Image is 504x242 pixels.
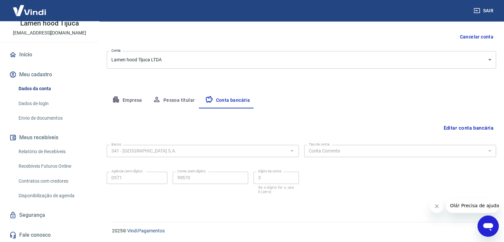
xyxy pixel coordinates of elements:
[8,67,91,82] button: Meu cadastro
[111,142,121,147] label: Banco
[13,30,86,36] p: [EMAIL_ADDRESS][DOMAIN_NAME]
[16,174,91,188] a: Contratos com credores
[8,130,91,145] button: Meus recebíveis
[430,200,443,213] iframe: Fechar mensagem
[309,142,330,147] label: Tipo de conta
[258,169,281,174] label: Dígito da conta
[16,111,91,125] a: Envio de documentos
[446,198,499,213] iframe: Mensagem da empresa
[177,169,206,174] label: Conta (sem dígito)
[16,159,91,173] a: Recebíveis Futuros Online
[16,82,91,95] a: Dados da conta
[20,20,79,27] p: Lamen hood Tijuca
[107,92,147,108] button: Empresa
[111,169,143,174] label: Agência (sem dígito)
[16,145,91,158] a: Relatório de Recebíveis
[8,47,91,62] a: Início
[107,51,496,69] div: Lamen hood Tijuca LTDA
[4,5,56,10] span: Olá! Precisa de ajuda?
[472,5,496,17] button: Sair
[457,31,496,43] button: Cancelar conta
[147,92,200,108] button: Pessoa titular
[16,189,91,203] a: Disponibilização de agenda
[477,215,499,237] iframe: Botão para abrir a janela de mensagens
[127,228,165,233] a: Vindi Pagamentos
[441,122,496,134] button: Editar conta bancária
[8,208,91,222] a: Segurança
[112,227,488,234] p: 2025 ©
[111,48,121,53] label: Conta
[200,92,255,108] button: Conta bancária
[16,97,91,110] a: Dados de login
[8,0,51,21] img: Vindi
[258,185,294,194] p: Se o dígito for x, use 0 (zero)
